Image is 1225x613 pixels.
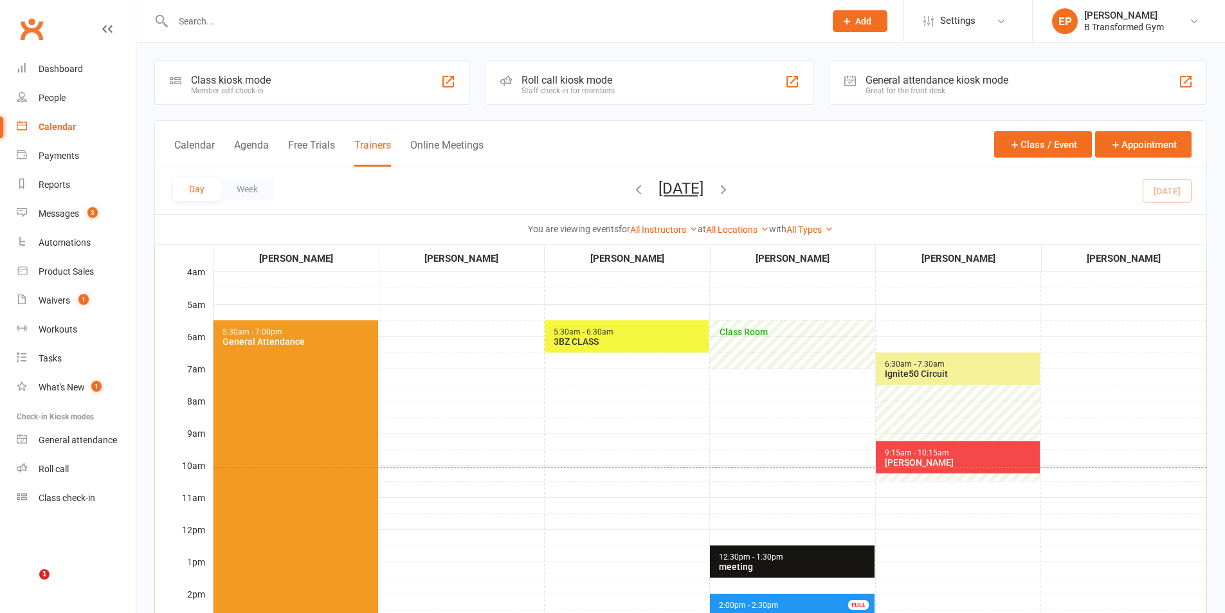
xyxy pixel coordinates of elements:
div: Messages [39,208,79,219]
div: Tasks [39,353,62,363]
span: 1 [39,569,50,580]
div: Payments [39,151,79,161]
span: 5:30am - 6:30am [553,327,614,336]
div: Class check-in [39,493,95,503]
div: People [39,93,66,103]
a: Clubworx [15,13,48,45]
a: Product Sales [17,257,136,286]
div: 7am [155,362,213,394]
a: Roll call [17,455,136,484]
a: Automations [17,228,136,257]
a: All Types [786,224,833,235]
div: Roll call kiosk mode [522,74,615,86]
div: [PERSON_NAME] [214,251,378,266]
a: Tasks [17,344,136,373]
strong: at [698,224,706,234]
div: [PERSON_NAME] [380,251,544,266]
a: Workouts [17,315,136,344]
span: Class Room [718,327,871,337]
div: General attendance [39,435,117,445]
div: Product Sales [39,266,94,277]
span: 1 [91,381,102,392]
div: Roll call [39,464,69,474]
div: [PERSON_NAME] [1084,10,1164,21]
span: 1 [78,294,89,305]
span: 12:30pm - 1:30pm [718,553,784,562]
strong: You are viewing events [528,224,619,234]
button: Calendar [174,139,215,167]
strong: with [769,224,786,234]
div: [PERSON_NAME] [545,251,709,266]
a: Payments [17,142,136,170]
div: 6am [155,330,213,362]
a: All Instructors [630,224,698,235]
div: [PERSON_NAME] [876,251,1040,266]
div: [PERSON_NAME] [884,457,1037,468]
span: 2:00pm - 2:30pm [718,601,779,610]
div: EP [1052,8,1078,34]
a: Waivers 1 [17,286,136,315]
div: Dashboard [39,64,83,74]
div: Staff check-in for members [522,86,615,95]
a: Reports [17,170,136,199]
div: FULL [848,600,869,610]
div: 12pm [155,523,213,555]
div: Workouts [39,324,77,334]
button: [DATE] [658,179,703,197]
div: General Attendance [222,336,376,347]
span: 5:30am - 7:00pm [222,327,283,336]
button: Appointment [1095,131,1192,158]
div: B Transformed Gym [1084,21,1164,33]
button: Agenda [234,139,269,167]
div: Class kiosk mode [191,74,271,86]
a: What's New1 [17,373,136,402]
button: Free Trials [288,139,335,167]
div: 11am [155,491,213,523]
button: Class / Event [994,131,1092,158]
button: Week [221,178,274,201]
span: 3 [87,207,98,218]
a: People [17,84,136,113]
div: Patricia Hardgrave's availability: 7:00am - 10:30am [876,369,1040,481]
div: meeting [718,562,871,572]
a: Calendar [17,113,136,142]
div: 9am [155,426,213,459]
div: [PERSON_NAME] [711,251,875,266]
div: Calendar [39,122,76,132]
div: 10am [155,459,213,491]
input: Search... [169,12,816,30]
div: Great for the front desk [866,86,1008,95]
a: General attendance kiosk mode [17,426,136,455]
div: Amanda Robinson's availability: 5:30am - 7:00am [710,320,874,369]
button: Trainers [354,139,391,167]
div: Member self check-in [191,86,271,95]
div: 8am [155,394,213,426]
button: Day [173,178,221,201]
div: General attendance kiosk mode [866,74,1008,86]
a: All Locations [706,224,769,235]
span: Add [855,16,871,26]
a: Class kiosk mode [17,484,136,513]
div: Automations [39,237,91,248]
div: What's New [39,382,85,392]
span: 6:30am - 7:30am [884,360,945,369]
span: Settings [940,6,975,35]
div: 5am [155,298,213,330]
div: 1pm [155,555,213,587]
div: [PERSON_NAME] [1042,251,1206,266]
div: 3BZ CLASS [553,336,706,347]
div: Reports [39,179,70,190]
button: Add [833,10,887,32]
div: Waivers [39,295,70,306]
div: Ignite50 Circuit [884,369,1037,379]
a: Dashboard [17,55,136,84]
div: 4am [155,265,213,297]
button: Online Meetings [410,139,484,167]
strong: for [619,224,630,234]
iframe: Intercom live chat [13,569,44,600]
a: Messages 3 [17,199,136,228]
span: 9:15am - 10:15am [884,448,950,457]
